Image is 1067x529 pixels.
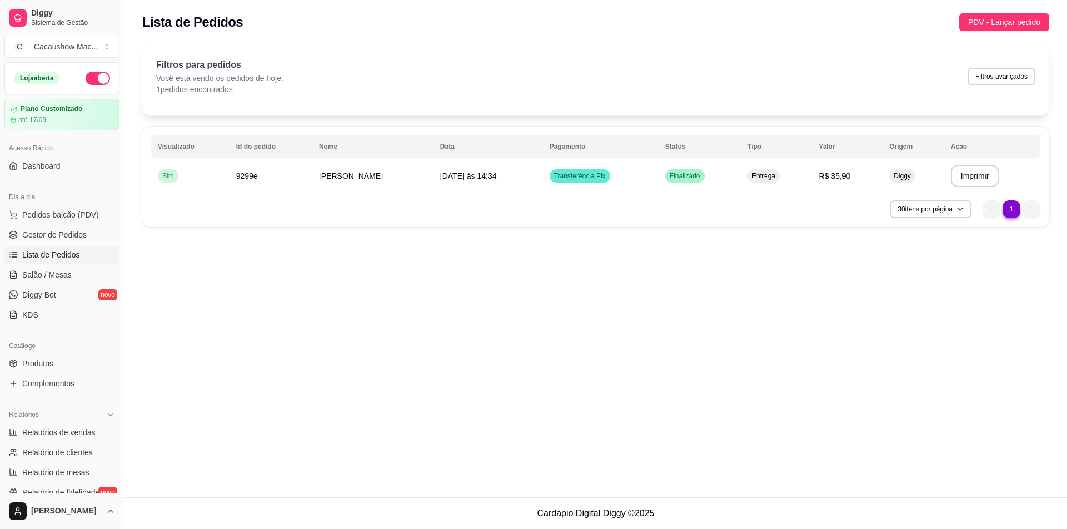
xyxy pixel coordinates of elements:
[4,99,119,130] a: Plano Customizadoaté 17/09
[4,337,119,355] div: Catálogo
[312,135,433,158] th: Nome
[4,463,119,481] a: Relatório de mesas
[4,36,119,58] button: Select a team
[741,135,812,158] th: Tipo
[236,172,258,180] span: 9299e
[4,498,119,525] button: [PERSON_NAME]
[160,172,176,180] span: Sim
[4,188,119,206] div: Dia a dia
[891,172,913,180] span: Diggy
[86,72,110,85] button: Alterar Status
[14,41,25,52] span: C
[944,135,1040,158] th: Ação
[21,105,82,113] article: Plano Customizado
[4,444,119,461] a: Relatório de clientes
[156,84,283,95] p: 1 pedidos encontrados
[4,266,119,284] a: Salão / Mesas
[4,424,119,441] a: Relatórios de vendas
[667,172,702,180] span: Finalizado
[968,68,1035,85] button: Filtros avançados
[156,73,283,84] p: Você está vendo os pedidos de hoje.
[659,135,741,158] th: Status
[22,447,93,458] span: Relatório de clientes
[22,427,96,438] span: Relatórios de vendas
[22,249,80,260] span: Lista de Pedidos
[31,18,115,27] span: Sistema de Gestão
[977,195,1046,224] nav: pagination navigation
[4,246,119,264] a: Lista de Pedidos
[4,375,119,392] a: Complementos
[4,226,119,244] a: Gestor de Pedidos
[142,13,243,31] h2: Lista de Pedidos
[22,209,99,220] span: Pedidos balcão (PDV)
[18,115,46,124] article: até 17/09
[22,467,89,478] span: Relatório de mesas
[22,229,87,240] span: Gestor de Pedidos
[22,378,74,389] span: Complementos
[151,135,230,158] th: Visualizado
[4,4,119,31] a: DiggySistema de Gestão
[812,135,883,158] th: Valor
[22,269,72,280] span: Salão / Mesas
[14,72,60,84] div: Loja aberta
[4,286,119,304] a: Diggy Botnovo
[4,355,119,372] a: Produtos
[440,172,497,180] span: [DATE] às 14:34
[4,483,119,501] a: Relatório de fidelidadenovo
[890,200,971,218] button: 30itens por página
[750,172,777,180] span: Entrega
[1003,200,1020,218] li: pagination item 1 active
[31,506,102,516] span: [PERSON_NAME]
[9,410,39,419] span: Relatórios
[124,497,1067,529] footer: Cardápio Digital Diggy © 2025
[156,58,283,72] p: Filtros para pedidos
[4,139,119,157] div: Acesso Rápido
[543,135,659,158] th: Pagamento
[968,16,1040,28] span: PDV - Lançar pedido
[22,309,38,320] span: KDS
[819,172,851,180] span: R$ 35,90
[4,157,119,175] a: Dashboard
[882,135,944,158] th: Origem
[22,289,56,300] span: Diggy Bot
[22,487,99,498] span: Relatório de fidelidade
[959,13,1049,31] button: PDV - Lançar pedido
[22,358,53,369] span: Produtos
[4,206,119,224] button: Pedidos balcão (PDV)
[951,165,999,187] button: Imprimir
[230,135,312,158] th: Id do pedido
[22,160,61,172] span: Dashboard
[433,135,543,158] th: Data
[31,8,115,18] span: Diggy
[34,41,98,52] div: Cacaushow Mac ...
[319,172,383,180] span: [PERSON_NAME]
[4,306,119,324] a: KDS
[552,172,608,180] span: Transferência Pix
